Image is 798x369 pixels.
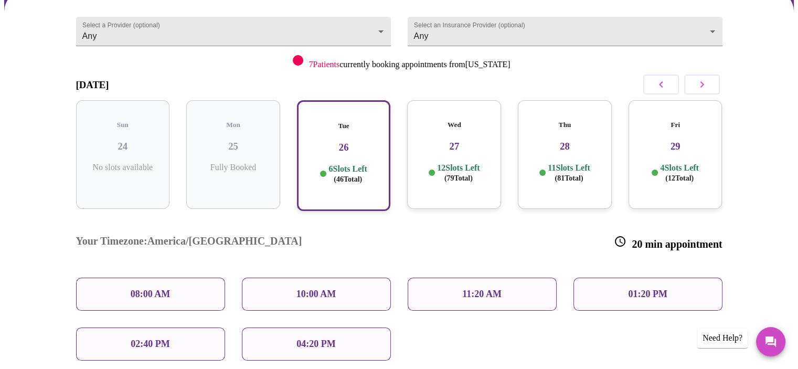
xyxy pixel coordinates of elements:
span: ( 81 Total) [555,174,583,182]
p: currently booking appointments from [US_STATE] [308,60,510,69]
h5: Tue [306,122,381,130]
p: No slots available [84,163,162,172]
h3: [DATE] [76,79,109,91]
h3: 25 [195,141,272,152]
h5: Mon [195,121,272,129]
h5: Thu [526,121,603,129]
p: 12 Slots Left [437,163,480,183]
h3: 26 [306,142,381,153]
span: ( 46 Total) [334,175,362,183]
h3: 28 [526,141,603,152]
h5: Fri [637,121,714,129]
div: Any [76,17,391,46]
h3: 27 [416,141,493,152]
span: ( 79 Total) [444,174,473,182]
h3: 20 min appointment [614,235,722,250]
h5: Sun [84,121,162,129]
h5: Wed [416,121,493,129]
button: Messages [756,327,785,356]
p: 08:00 AM [131,289,171,300]
p: Fully Booked [195,163,272,172]
span: ( 12 Total) [665,174,694,182]
h3: 29 [637,141,714,152]
div: Any [408,17,722,46]
p: 02:40 PM [131,339,169,350]
p: 10:00 AM [296,289,336,300]
p: 4 Slots Left [660,163,698,183]
div: Need Help? [697,328,748,348]
h3: 24 [84,141,162,152]
span: 7 Patients [308,60,339,69]
p: 01:20 PM [628,289,667,300]
h3: Your Timezone: America/[GEOGRAPHIC_DATA] [76,235,302,250]
p: 04:20 PM [296,339,335,350]
p: 11 Slots Left [548,163,590,183]
p: 6 Slots Left [328,164,367,184]
p: 11:20 AM [462,289,502,300]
